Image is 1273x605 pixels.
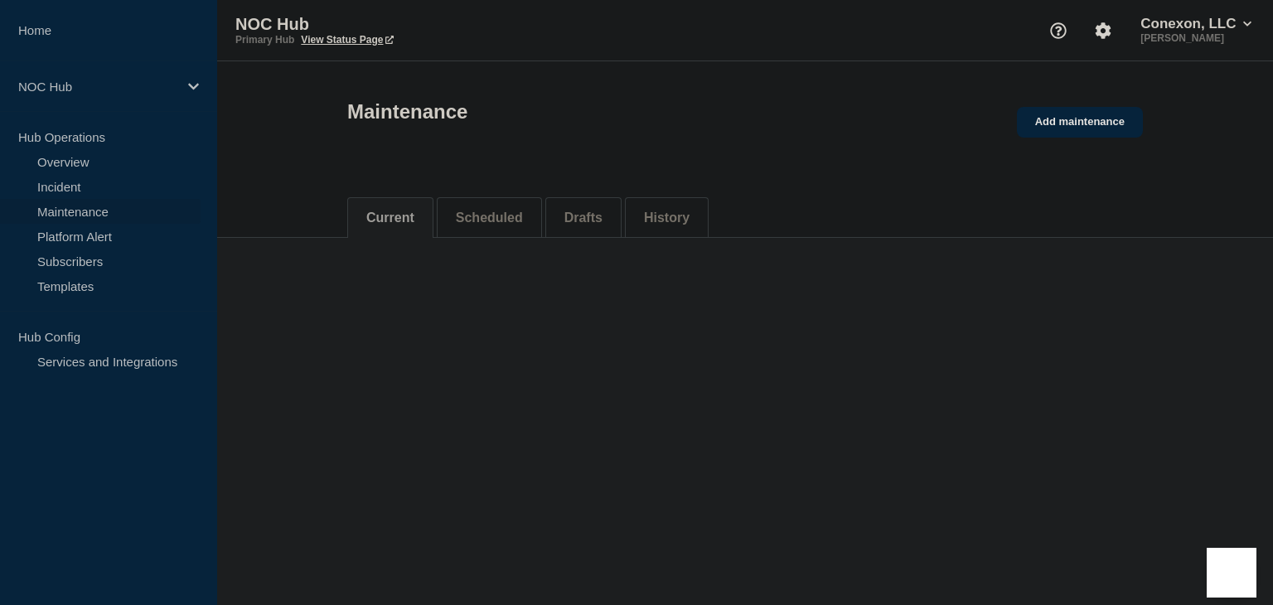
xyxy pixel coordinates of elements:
[1137,16,1255,32] button: Conexon, LLC
[564,211,603,225] button: Drafts
[1017,107,1143,138] a: Add maintenance
[235,34,294,46] p: Primary Hub
[1086,13,1121,48] button: Account settings
[456,211,523,225] button: Scheduled
[1137,32,1255,44] p: [PERSON_NAME]
[235,15,567,34] p: NOC Hub
[1041,13,1076,48] button: Support
[347,100,467,123] h1: Maintenance
[1207,548,1256,598] iframe: Help Scout Beacon - Open
[644,211,690,225] button: History
[18,80,177,94] p: NOC Hub
[301,34,393,46] a: View Status Page
[366,211,414,225] button: Current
